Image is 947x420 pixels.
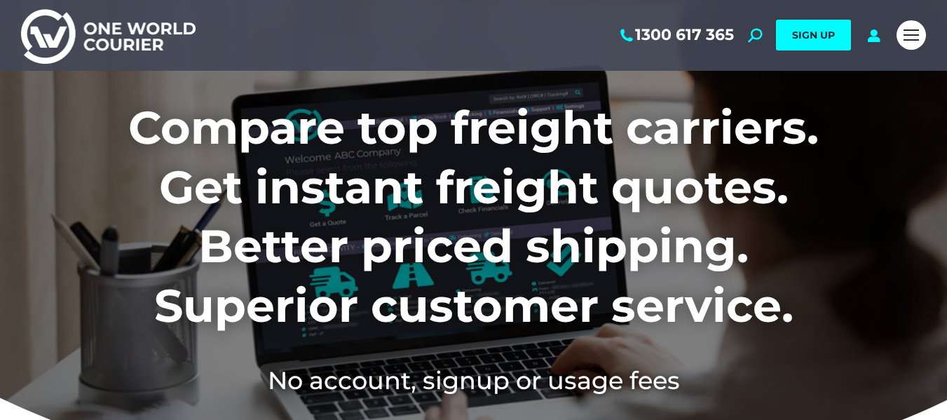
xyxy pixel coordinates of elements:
[21,7,196,64] img: One World Courier
[618,26,734,44] a: 1300 617 365
[792,29,835,41] span: SIGN UP
[36,98,911,335] h1: Compare top freight carriers. Get instant freight quotes. Better priced shipping. Superior custom...
[776,20,851,50] a: SIGN UP
[897,20,926,50] a: Mobile menu icon
[36,363,911,398] h2: No account, signup or usage fees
